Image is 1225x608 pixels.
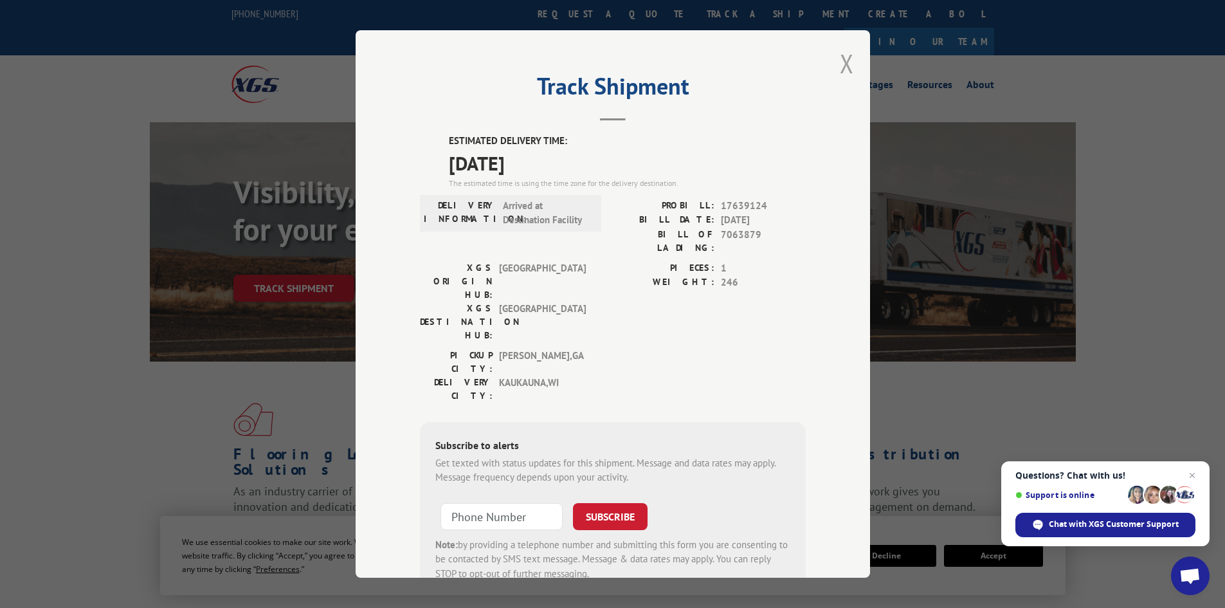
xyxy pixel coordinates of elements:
[420,77,806,102] h2: Track Shipment
[1171,557,1210,595] div: Open chat
[840,46,854,80] button: Close modal
[721,275,806,290] span: 246
[420,302,493,342] label: XGS DESTINATION HUB:
[721,199,806,214] span: 17639124
[420,261,493,302] label: XGS ORIGIN HUB:
[1015,470,1195,481] span: Questions? Chat with us!
[1015,513,1195,537] div: Chat with XGS Customer Support
[449,149,806,178] span: [DATE]
[440,503,563,530] input: Phone Number
[420,376,493,403] label: DELIVERY CITY:
[613,261,714,276] label: PIECES:
[573,503,648,530] button: SUBSCRIBE
[503,199,590,228] span: Arrived at Destination Facility
[424,199,496,228] label: DELIVERY INFORMATION:
[499,261,586,302] span: [GEOGRAPHIC_DATA]
[721,213,806,228] span: [DATE]
[613,199,714,214] label: PROBILL:
[499,376,586,403] span: KAUKAUNA , WI
[721,228,806,255] span: 7063879
[499,302,586,342] span: [GEOGRAPHIC_DATA]
[435,539,458,551] strong: Note:
[613,213,714,228] label: BILL DATE:
[499,349,586,376] span: [PERSON_NAME] , GA
[1049,519,1179,530] span: Chat with XGS Customer Support
[435,438,790,456] div: Subscribe to alerts
[449,134,806,149] label: ESTIMATED DELIVERY TIME:
[1015,490,1123,500] span: Support is online
[1184,468,1200,483] span: Close chat
[435,538,790,582] div: by providing a telephone number and submitting this form you are consenting to be contacted by SM...
[721,261,806,276] span: 1
[435,456,790,485] div: Get texted with status updates for this shipment. Message and data rates may apply. Message frequ...
[420,349,493,376] label: PICKUP CITY:
[613,275,714,290] label: WEIGHT:
[613,228,714,255] label: BILL OF LADING:
[449,178,806,189] div: The estimated time is using the time zone for the delivery destination.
